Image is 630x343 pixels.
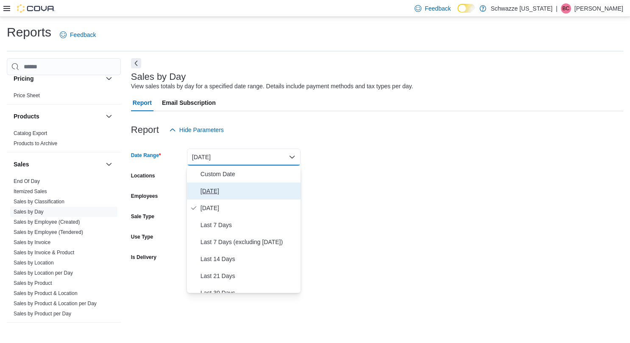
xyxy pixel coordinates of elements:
span: Price Sheet [14,92,40,99]
a: Sales by Product per Day [14,311,71,317]
span: Last 7 Days [201,220,297,230]
a: Sales by Location per Day [14,270,73,276]
a: Sales by Location [14,260,54,266]
button: Taxes [104,329,114,340]
p: Schwazze [US_STATE] [491,3,552,14]
span: [DATE] [201,203,297,213]
button: [DATE] [187,149,301,166]
p: | [556,3,558,14]
label: Locations [131,172,155,179]
div: View sales totals by day for a specified date range. Details include payment methods and tax type... [131,82,413,91]
h3: Taxes [14,330,30,339]
h3: Pricing [14,74,33,83]
span: Catalog Export [14,130,47,137]
h3: Report [131,125,159,135]
span: Sales by Classification [14,198,64,205]
a: Sales by Product & Location [14,290,78,296]
span: Email Subscription [162,94,216,111]
span: Last 7 Days (excluding [DATE]) [201,237,297,247]
a: Sales by Employee (Created) [14,219,80,225]
span: Sales by Product per Day [14,310,71,317]
span: Hide Parameters [179,126,224,134]
a: Feedback [56,26,99,43]
img: Cova [17,4,55,13]
a: End Of Day [14,178,40,184]
span: Feedback [425,4,451,13]
label: Use Type [131,233,153,240]
div: Sales [7,176,121,322]
span: Sales by Employee (Created) [14,219,80,225]
span: Sales by Day [14,208,44,215]
button: Pricing [104,73,114,84]
span: Sales by Location per Day [14,270,73,276]
span: Sales by Invoice [14,239,50,246]
div: Brennan Croy [561,3,571,14]
h1: Reports [7,24,51,41]
span: Feedback [70,31,96,39]
span: Sales by Location [14,259,54,266]
a: Sales by Product [14,280,52,286]
h3: Sales by Day [131,72,186,82]
span: Custom Date [201,169,297,179]
label: Employees [131,193,158,200]
h3: Products [14,112,39,121]
div: Select listbox [187,166,301,293]
button: Sales [14,160,102,169]
span: Sales by Invoice & Product [14,249,74,256]
div: Pricing [7,90,121,104]
a: Sales by Classification [14,199,64,205]
a: Sales by Invoice [14,239,50,245]
button: Next [131,58,141,68]
button: Hide Parameters [166,121,227,138]
label: Is Delivery [131,254,156,261]
a: Sales by Invoice & Product [14,250,74,256]
button: Taxes [14,330,102,339]
input: Dark Mode [457,4,475,13]
span: Last 30 Days [201,288,297,298]
span: Itemized Sales [14,188,47,195]
button: Products [14,112,102,121]
p: [PERSON_NAME] [574,3,623,14]
a: Sales by Product & Location per Day [14,301,97,306]
span: Sales by Product & Location per Day [14,300,97,307]
span: Last 14 Days [201,254,297,264]
div: Products [7,128,121,152]
span: Sales by Product [14,280,52,287]
a: Sales by Day [14,209,44,215]
span: Last 21 Days [201,271,297,281]
label: Sale Type [131,213,154,220]
a: Itemized Sales [14,188,47,194]
span: Report [133,94,152,111]
span: [DATE] [201,186,297,196]
button: Products [104,111,114,121]
span: Products to Archive [14,140,57,147]
label: Date Range [131,152,161,159]
a: Catalog Export [14,130,47,136]
a: Price Sheet [14,93,40,98]
span: BC [563,3,570,14]
a: Sales by Employee (Tendered) [14,229,83,235]
a: Products to Archive [14,141,57,146]
h3: Sales [14,160,29,169]
button: Pricing [14,74,102,83]
button: Sales [104,159,114,169]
